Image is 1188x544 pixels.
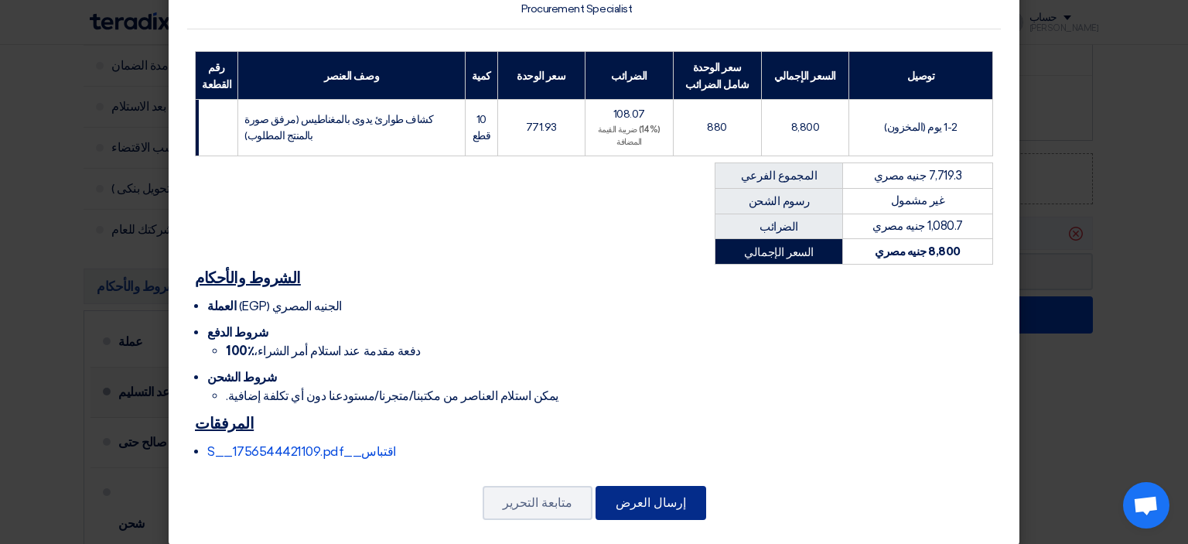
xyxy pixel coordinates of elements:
font: رسوم الشحن [749,194,810,208]
font: كشاف طوارئ يدوى بالمغناطيس (مرفق صورة بالمنتج المطلوب) [244,113,433,142]
font: سعر الوحدة شامل الضرائب [685,61,749,91]
font: السعر الإجمالي [774,70,836,83]
font: 880 [707,121,727,134]
font: إرسال العرض [616,495,686,510]
font: رقم القطعة [202,61,231,91]
font: سعر الوحدة [517,70,565,83]
font: المجموع الفرعي [741,169,817,183]
font: السعر الإجمالي [744,245,813,259]
font: الضرائب [760,220,798,234]
a: Open chat [1123,482,1169,529]
font: العملة [207,299,236,313]
font: غير مشمول [891,193,945,207]
font: 108.07 [613,108,645,121]
font: الشروط والأحكام [195,271,301,286]
font: 10 قطع [473,113,491,142]
font: دفعة مقدمة عند استلام أمر الشراء، [254,344,421,358]
font: الجنيه المصري (EGP) [239,299,342,313]
font: شروط الشحن [207,370,276,385]
font: (14%) ضريبة القيمة المضافة [598,125,661,148]
font: الضرائب [611,70,647,83]
font: المرفقات [195,416,254,432]
font: 8,800 جنيه مصري [875,245,961,258]
font: يمكن استلام العناصر من مكتبنا/متجرنا/مستودعنا دون أي تكلفة إضافية. [226,388,558,403]
a: اقتباس__S__1756544421109.pdf [207,444,396,459]
button: إرسال العرض [596,486,706,520]
button: متابعة التحرير [483,486,592,520]
font: شروط الدفع [207,325,268,340]
font: 1,080.7 جنيه مصري [872,219,963,233]
font: 771.93 [526,121,557,134]
font: 7,719.3 جنيه مصري [874,169,962,183]
font: كمية [472,70,491,83]
span: Procurement Specialist [521,2,632,15]
font: 8,800 [791,121,820,134]
font: وصف العنصر [324,70,379,83]
font: 1-2 يوم (المخزون) [884,121,958,134]
font: 100٪ [226,344,254,358]
font: متابعة التحرير [503,495,572,510]
font: توصيل [907,70,935,83]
